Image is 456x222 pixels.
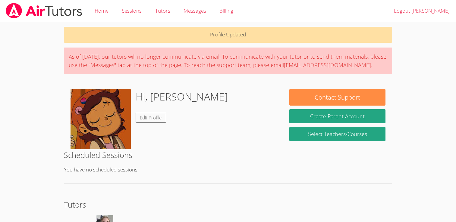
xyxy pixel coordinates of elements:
p: Profile Updated [64,27,392,43]
img: airtutors_banner-c4298cdbf04f3fff15de1276eac7730deb9818008684d7c2e4769d2f7ddbe033.png [5,3,83,18]
div: As of [DATE], our tutors will no longer communicate via email. To communicate with your tutor or ... [64,48,392,74]
h2: Scheduled Sessions [64,149,392,161]
img: download%20(18).jpg [71,89,131,149]
h2: Tutors [64,199,392,210]
a: Edit Profile [136,113,166,123]
button: Create Parent Account [289,109,386,123]
a: Select Teachers/Courses [289,127,386,141]
span: Messages [184,7,206,14]
p: You have no scheduled sessions [64,165,392,174]
button: Contact Support [289,89,386,106]
h1: Hi, [PERSON_NAME] [136,89,228,104]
